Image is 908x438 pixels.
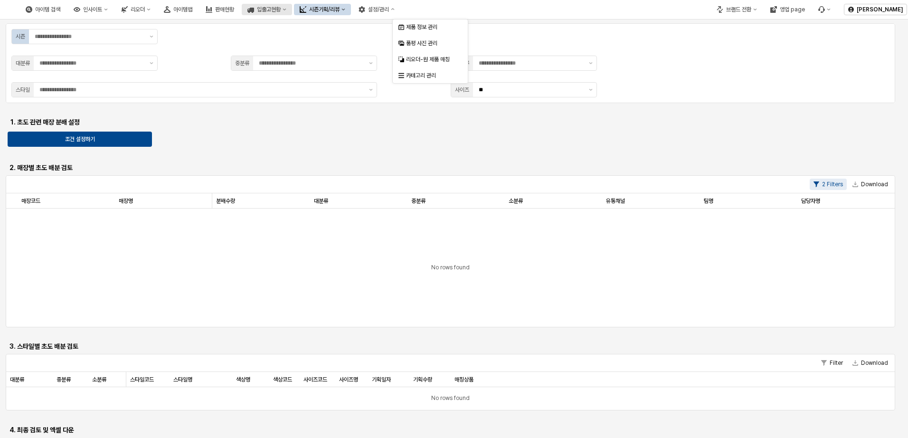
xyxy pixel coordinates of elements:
div: 설정/관리 [368,6,389,13]
button: 제안 사항 표시 [365,56,377,70]
span: 사이즈코드 [303,376,327,383]
button: [PERSON_NAME] [844,4,907,15]
button: 인사이트 [68,4,113,15]
button: 제안 사항 표시 [146,29,157,44]
span: 매칭상품 [454,376,473,383]
button: Download [849,179,892,190]
button: 입출고현황 [242,4,292,15]
div: 카테고리 관리 [406,72,456,79]
div: 리오더 [131,6,145,13]
div: 사이즈 [455,85,469,95]
h6: 3. 스타일별 초도 배분 검토 [9,342,224,351]
button: 시즌기획/리뷰 [294,4,351,15]
span: 매장코드 [21,197,40,205]
div: 스타일 [16,85,30,95]
span: 중분류 [57,376,71,383]
button: 2 Filters [810,179,847,190]
div: No rows found [6,209,895,327]
span: 담당자명 [801,197,820,205]
button: 브랜드 전환 [711,4,763,15]
span: 색상코드 [273,376,292,383]
span: 스타일명 [173,376,192,383]
div: 인사이트 [83,6,102,13]
button: 판매현황 [200,4,240,15]
button: Download [849,357,892,369]
div: 입출고현황 [257,6,281,13]
span: 소분류 [92,376,106,383]
div: 아이템맵 [173,6,192,13]
div: 버그 제보 및 기능 개선 요청 [813,4,836,15]
button: 아이템 검색 [20,4,66,15]
div: 영업 page [780,6,805,13]
button: Filter [817,357,847,369]
span: 대분류 [314,197,328,205]
button: 리오더 [115,4,156,15]
div: No rows found [6,387,895,410]
div: 아이템 검색 [35,6,60,13]
div: 브랜드 전환 [726,6,751,13]
button: 제안 사항 표시 [365,83,377,97]
span: 소분류 [509,197,523,205]
span: 기획일자 [372,376,391,383]
button: 아이템맵 [158,4,198,15]
span: 기획수량 [413,376,432,383]
p: 조건 설정하기 [65,135,95,143]
span: 유통채널 [606,197,625,205]
h6: 4. 최종 검토 및 엑셀 다운 [9,426,224,434]
span: 스타일코드 [130,376,154,383]
div: 제품 정보 관리 [406,23,456,31]
span: 매장명 [119,197,133,205]
button: 조건 설정하기 [8,132,152,147]
span: 사이즈명 [339,376,358,383]
p: [PERSON_NAME] [857,6,903,13]
div: 판매현황 [215,6,234,13]
button: 설정/관리 [353,4,400,15]
div: 리오더-원 제품 매칭 [406,56,456,63]
span: 대분류 [10,376,24,383]
span: 분배수량 [216,197,235,205]
span: 중분류 [411,197,426,205]
button: 제안 사항 표시 [585,56,596,70]
div: 시즌 [16,32,25,41]
h6: 1. 초도 관련 매장 분배 설정 [9,118,224,126]
span: 색상명 [236,376,250,383]
div: Select an option [393,19,468,84]
button: 영업 page [765,4,811,15]
button: 제안 사항 표시 [146,56,157,70]
div: 품평 사진 관리 [406,39,456,47]
span: 팀명 [704,197,713,205]
div: 중분류 [235,58,249,68]
button: 제안 사항 표시 [585,83,596,97]
div: 시즌기획/리뷰 [309,6,340,13]
div: 대분류 [16,58,30,68]
h6: 2. 매장별 초도 배분 검토 [9,163,224,172]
